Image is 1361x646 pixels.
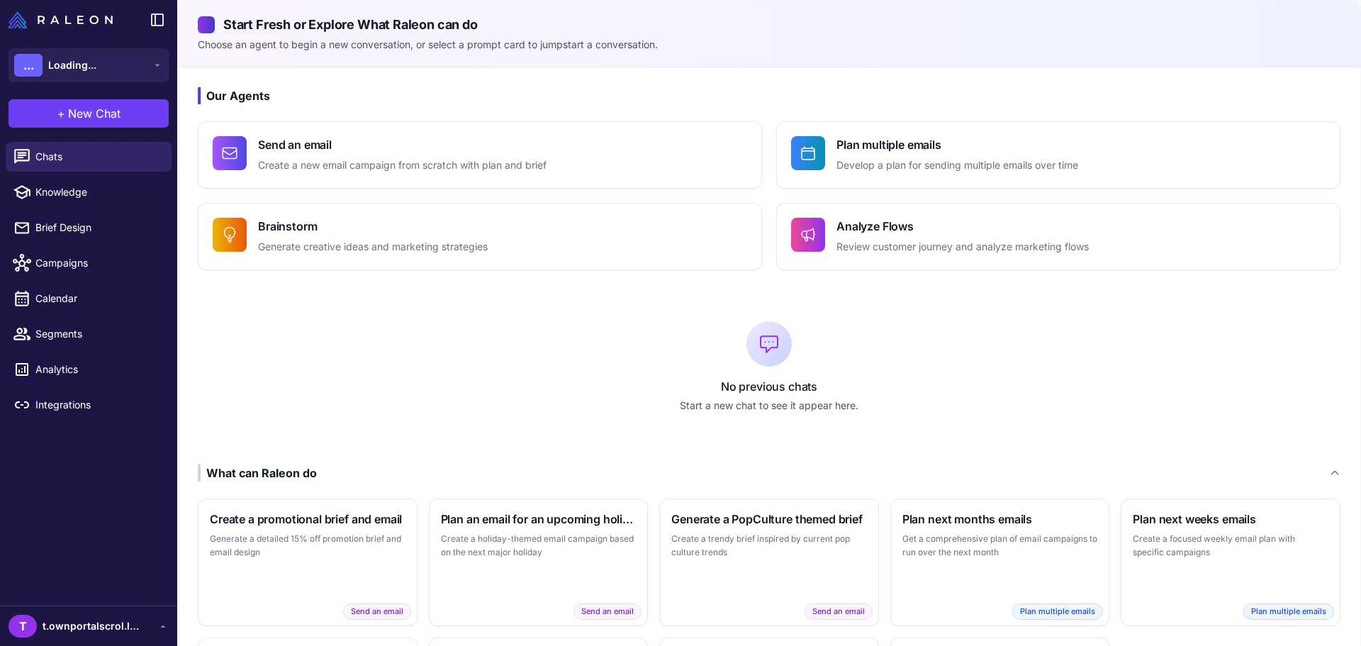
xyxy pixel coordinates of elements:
[198,398,1340,413] p: Start a new chat to see it appear here.
[35,397,160,413] span: Integrations
[902,532,1098,559] p: Get a comprehensive plan of email campaigns to run over the next month
[429,499,649,626] button: Plan an email for an upcoming holidayCreate a holiday-themed email campaign based on the next maj...
[890,499,1110,626] button: Plan next months emailsGet a comprehensive plan of email campaigns to run over the next monthPlan...
[6,319,172,349] a: Segments
[6,213,172,243] a: Brief Design
[9,48,169,82] button: ...Loading...
[1243,603,1334,620] span: Plan multiple emails
[1121,499,1340,626] button: Plan next weeks emailsCreate a focused weekly email plan with specific campaignsPlan multiple emails
[35,326,160,342] span: Segments
[210,511,405,528] h3: Create a promotional brief and email
[68,105,121,122] span: New Chat
[43,618,142,634] span: t.ownportalscrol.l4.7.9
[35,149,160,165] span: Chats
[6,177,172,207] a: Knowledge
[258,218,488,235] h4: Brainstorm
[671,532,867,559] p: Create a trendy brief inspired by current pop culture trends
[6,284,172,313] a: Calendar
[6,248,172,278] a: Campaigns
[198,37,1340,52] p: Choose an agent to begin a new conversation, or select a prompt card to jumpstart a conversation.
[836,218,1089,235] h4: Analyze Flows
[6,355,172,384] a: Analytics
[258,136,547,153] h4: Send an email
[1133,511,1328,528] h3: Plan next weeks emails
[14,54,43,77] div: ...
[198,15,1340,34] h2: Start Fresh or Explore What Raleon can do
[343,603,411,620] span: Send an email
[35,220,160,235] span: Brief Design
[441,511,637,528] h3: Plan an email for an upcoming holiday
[258,239,488,255] p: Generate creative ideas and marketing strategies
[198,378,1340,395] p: No previous chats
[9,11,118,28] a: Raleon Logo
[671,511,867,528] h3: Generate a PopCulture themed brief
[9,99,169,128] button: +New Chat
[776,121,1340,189] button: Plan multiple emailsDevelop a plan for sending multiple emails over time
[573,603,642,620] span: Send an email
[35,255,160,271] span: Campaigns
[258,157,547,174] p: Create a new email campaign from scratch with plan and brief
[198,87,1340,104] h3: Our Agents
[210,532,405,559] p: Generate a detailed 15% off promotion brief and email design
[198,121,762,189] button: Send an emailCreate a new email campaign from scratch with plan and brief
[9,615,37,637] div: T
[902,511,1098,528] h3: Plan next months emails
[9,11,113,28] img: Raleon Logo
[836,136,1078,153] h4: Plan multiple emails
[659,499,879,626] button: Generate a PopCulture themed briefCreate a trendy brief inspired by current pop culture trendsSen...
[836,239,1089,255] p: Review customer journey and analyze marketing flows
[1012,603,1103,620] span: Plan multiple emails
[198,499,418,626] button: Create a promotional brief and emailGenerate a detailed 15% off promotion brief and email designS...
[35,291,160,306] span: Calendar
[836,157,1078,174] p: Develop a plan for sending multiple emails over time
[57,105,65,122] span: +
[805,603,873,620] span: Send an email
[35,362,160,377] span: Analytics
[6,142,172,172] a: Chats
[441,532,637,559] p: Create a holiday-themed email campaign based on the next major holiday
[6,390,172,420] a: Integrations
[198,464,317,481] div: What can Raleon do
[1133,532,1328,559] p: Create a focused weekly email plan with specific campaigns
[776,203,1340,270] button: Analyze FlowsReview customer journey and analyze marketing flows
[35,184,160,200] span: Knowledge
[48,57,96,73] span: Loading...
[198,203,762,270] button: BrainstormGenerate creative ideas and marketing strategies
